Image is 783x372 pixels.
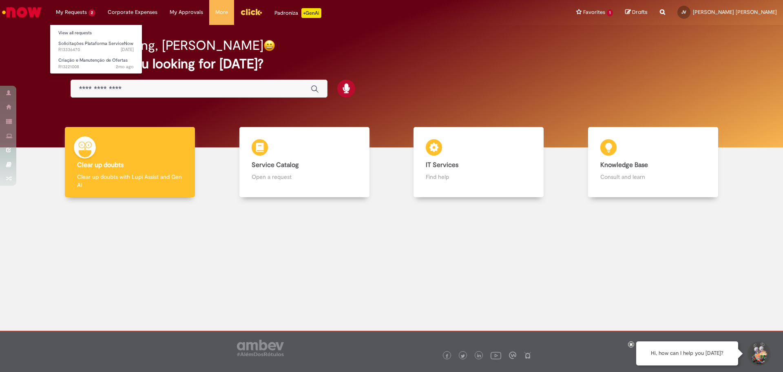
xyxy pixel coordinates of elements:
img: logo_footer_workplace.png [509,352,516,359]
span: Corporate Expenses [108,8,157,16]
b: Clear up doubts [77,161,124,169]
img: logo_footer_facebook.png [445,354,449,358]
p: Find help [426,173,531,181]
span: [PERSON_NAME] [PERSON_NAME] [693,9,777,16]
time: 27/06/2025 14:06:33 [116,64,134,70]
span: JV [681,9,686,15]
a: View all requests [50,29,142,38]
span: More [215,8,228,16]
h2: What are you looking for [DATE]? [71,57,713,71]
a: IT Services Find help [391,127,566,198]
span: Solicitações Plataforma ServiceNow [58,40,133,47]
a: Service Catalog Open a request [217,127,392,198]
span: 2mo ago [116,64,134,70]
img: logo_footer_linkedin.png [477,354,481,359]
a: Open R13336470 : Solicitações Plataforma ServiceNow [50,39,142,54]
span: R13336470 [58,47,134,53]
ul: My Requests [50,25,142,74]
span: 1 [607,9,613,16]
b: Knowledge Base [600,161,648,169]
img: click_logo_yellow_360x200.png [240,6,262,18]
a: Open R13221008 : Criação e Manutenção de Ofertas [50,56,142,71]
button: Start Support Conversation [746,341,771,366]
p: Clear up doubts with Lupi Assist and Gen AI [77,173,183,189]
img: logo_footer_twitter.png [461,354,465,358]
a: Clear up doubts Clear up doubts with Lupi Assist and Gen AI [43,127,217,198]
div: Hi, how can I help you [DATE]? [636,341,738,365]
h2: Good morning, [PERSON_NAME] [71,38,263,53]
span: Criação e Manutenção de Ofertas [58,57,128,63]
div: Padroniza [274,8,321,18]
span: Drafts [632,8,648,16]
img: ServiceNow [1,4,43,20]
img: logo_footer_ambev_rotulo_gray.png [237,340,284,356]
img: logo_footer_naosei.png [524,352,531,359]
span: Favorites [583,8,605,16]
span: My Requests [56,8,87,16]
span: R13221008 [58,64,134,70]
b: Service Catalog [252,161,299,169]
span: 2 [88,9,95,16]
b: IT Services [426,161,458,169]
img: happy-face.png [263,40,275,51]
p: Consult and learn [600,173,706,181]
a: Knowledge Base Consult and learn [566,127,741,198]
a: Drafts [625,9,648,16]
p: +GenAi [301,8,321,18]
p: Open a request [252,173,357,181]
span: [DATE] [121,47,134,53]
img: logo_footer_youtube.png [491,350,501,361]
span: My Approvals [170,8,203,16]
